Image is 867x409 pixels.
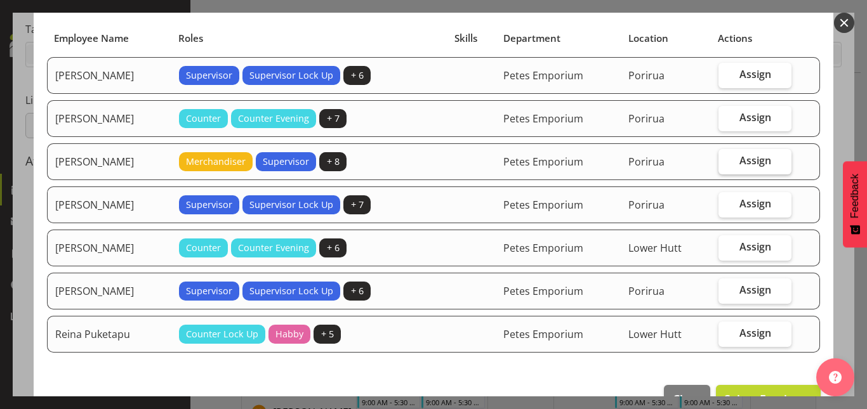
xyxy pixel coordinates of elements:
[628,327,682,341] span: Lower Hutt
[718,31,752,46] span: Actions
[47,143,171,180] td: [PERSON_NAME]
[47,57,171,94] td: [PERSON_NAME]
[47,273,171,309] td: [PERSON_NAME]
[249,198,333,212] span: Supervisor Lock Up
[843,161,867,247] button: Feedback - Show survey
[351,198,364,212] span: + 7
[628,284,665,298] span: Porirua
[503,112,583,126] span: Petes Emporium
[47,316,171,353] td: Reina Puketapu
[503,241,583,255] span: Petes Emporium
[829,371,842,384] img: help-xxl-2.png
[275,327,303,341] span: Habby
[47,186,171,223] td: [PERSON_NAME]
[628,198,665,212] span: Porirua
[849,174,861,218] span: Feedback
[47,230,171,266] td: [PERSON_NAME]
[186,155,246,169] span: Merchandiser
[327,241,340,255] span: + 6
[503,155,583,169] span: Petes Emporium
[503,198,583,212] span: Petes Emporium
[739,327,771,339] span: Assign
[238,112,309,126] span: Counter Evening
[178,31,203,46] span: Roles
[739,111,771,124] span: Assign
[628,112,665,126] span: Porirua
[351,68,364,82] span: + 6
[186,327,258,341] span: Counter Lock Up
[739,240,771,253] span: Assign
[263,155,309,169] span: Supervisor
[47,100,171,137] td: [PERSON_NAME]
[327,112,340,126] span: + 7
[249,68,333,82] span: Supervisor Lock Up
[628,68,665,82] span: Porirua
[186,198,232,212] span: Supervisor
[186,112,221,126] span: Counter
[739,283,771,296] span: Assign
[351,284,364,298] span: + 6
[628,241,682,255] span: Lower Hutt
[739,154,771,167] span: Assign
[186,241,221,255] span: Counter
[739,197,771,210] span: Assign
[238,241,309,255] span: Counter Evening
[503,327,583,341] span: Petes Emporium
[186,68,232,82] span: Supervisor
[503,31,560,46] span: Department
[327,155,340,169] span: + 8
[321,327,334,341] span: + 5
[628,31,668,46] span: Location
[186,284,232,298] span: Supervisor
[454,31,477,46] span: Skills
[54,31,129,46] span: Employee Name
[249,284,333,298] span: Supervisor Lock Up
[673,391,702,407] span: Close
[628,155,665,169] span: Porirua
[503,68,583,82] span: Petes Emporium
[503,284,583,298] span: Petes Emporium
[724,391,812,406] span: Select Employee
[739,68,771,81] span: Assign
